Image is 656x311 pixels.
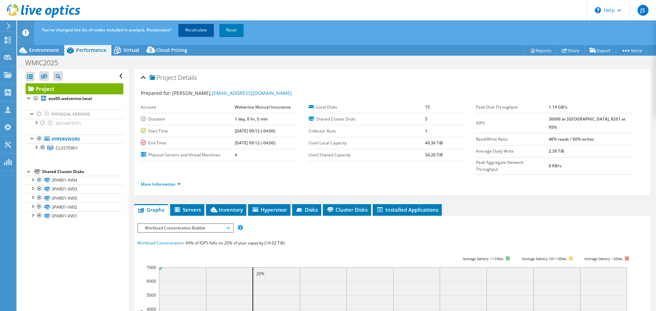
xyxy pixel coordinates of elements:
[137,240,184,246] span: Workload Concentration:
[476,159,549,173] label: Peak Aggregate Network Throughput
[549,163,561,169] b: 0 KB/s
[76,47,106,53] span: Performance
[595,7,601,13] svg: \n
[26,83,123,94] a: Project
[326,206,368,213] span: Cluster Disks
[26,110,123,119] a: Physical Servers
[256,271,264,277] text: 20%
[549,104,568,110] b: 1.14 GB/s
[26,176,123,185] a: 3PAR01-VV04
[209,206,243,213] span: Inventory
[141,140,235,146] label: End Time
[150,74,176,81] span: Project
[235,104,291,110] b: Wolverine Mutual Insurance
[235,140,275,146] b: [DATE] 09:12 (-04:00)
[123,47,139,53] span: Virtual
[309,140,425,146] label: Used Local Capacity
[219,24,244,36] a: Reset
[26,143,123,152] a: CLUSTER01
[178,24,214,36] a: Recalculate
[549,116,626,130] b: 36696 at [GEOGRAPHIC_DATA], 8261 at 95%
[521,256,566,261] tspan: Average latency 10<=20ms
[49,96,92,101] b: esx05.wolverine.local
[296,206,318,213] span: Disks
[462,256,503,261] tspan: Average latency <=10ms
[549,148,564,154] b: 2.39 TiB
[476,136,549,143] label: Read/Write Ratio
[476,148,549,155] label: Average Daily Write
[29,47,59,53] span: Environment
[141,128,235,135] label: Start Time
[137,206,164,213] span: Graphs
[147,292,156,298] text: 5000
[584,45,616,56] a: Export
[425,104,430,110] b: 15
[147,278,156,284] text: 6000
[309,104,425,111] label: Local Disks
[42,27,171,33] span: You've changed the list of nodes included in analysis. Recalculate?
[26,194,123,202] a: 3PAR01-VV05
[178,73,197,82] span: Details
[26,211,123,220] a: 3PAR01-VV01
[476,120,549,127] label: IOPS
[524,45,557,56] a: Reports
[251,206,287,213] span: Hypervisor
[638,5,648,16] span: JS
[141,181,181,187] a: More Information
[141,116,235,123] label: Duration
[309,152,425,158] label: Used Shared Capacity
[141,104,235,111] label: Account
[235,152,237,158] b: 4
[212,90,292,96] a: [EMAIL_ADDRESS][DOMAIN_NAME]
[584,256,623,261] text: Average latency >20ms
[26,185,123,194] a: 3PAR01-VV03
[147,265,156,270] text: 7000
[174,206,201,213] span: Servers
[309,128,425,135] label: Collector Runs
[425,140,443,146] b: 40.36 TiB
[56,145,78,151] span: CLUSTER01
[425,128,427,134] b: 1
[42,168,123,176] div: Shared Cluster Disks
[476,104,549,111] label: Peak Disk Throughput
[22,59,69,67] h1: WMIC2025
[549,136,594,142] b: 40% reads / 60% writes
[141,224,229,232] span: Workload Concentration Bubble
[56,121,81,126] span: VEEAMPXY01
[156,47,187,53] span: Cloud Pricing
[616,45,647,56] a: More
[26,119,123,128] a: VEEAMPXY01
[235,116,268,122] b: 1 day, 0 hr, 0 min
[26,94,123,103] a: esx05.wolverine.local
[26,202,123,211] a: 3PAR01-VV02
[309,116,425,123] label: Shared Cluster Disks
[235,128,275,134] b: [DATE] 09:12 (-04:00)
[557,45,585,56] a: Share
[172,90,292,96] span: [PERSON_NAME],
[376,206,438,213] span: Installed Applications
[26,135,123,143] a: Hypervisors
[425,116,427,122] b: 5
[425,152,443,158] b: 34.26 TiB
[141,152,235,158] label: Physical Servers and Virtual Machines
[186,240,285,246] span: 94% of IOPS falls on 20% of your capacity (14.92 TiB)
[141,90,171,96] label: Prepared for:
